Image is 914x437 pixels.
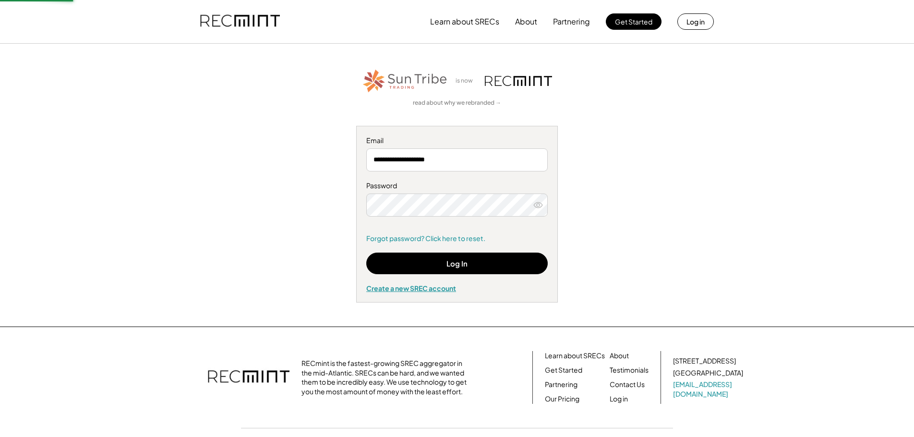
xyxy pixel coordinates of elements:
[673,368,743,378] div: [GEOGRAPHIC_DATA]
[553,12,590,31] button: Partnering
[673,380,745,399] a: [EMAIL_ADDRESS][DOMAIN_NAME]
[545,351,605,361] a: Learn about SRECs
[366,181,548,191] div: Password
[366,234,548,243] a: Forgot password? Click here to reset.
[677,13,714,30] button: Log in
[610,394,628,404] a: Log in
[430,12,499,31] button: Learn about SRECs
[362,68,448,94] img: STT_Horizontal_Logo%2B-%2BColor.png
[545,394,579,404] a: Our Pricing
[453,77,480,85] div: is now
[200,5,280,38] img: recmint-logotype%403x.png
[208,361,289,394] img: recmint-logotype%403x.png
[515,12,537,31] button: About
[673,356,736,366] div: [STREET_ADDRESS]
[366,253,548,274] button: Log In
[606,13,661,30] button: Get Started
[485,76,552,86] img: recmint-logotype%403x.png
[610,380,645,389] a: Contact Us
[366,284,548,292] div: Create a new SREC account
[413,99,501,107] a: read about why we rebranded →
[366,136,548,146] div: Email
[610,365,649,375] a: Testimonials
[301,359,472,396] div: RECmint is the fastest-growing SREC aggregator in the mid-Atlantic. SRECs can be hard, and we wan...
[545,365,582,375] a: Get Started
[545,380,577,389] a: Partnering
[610,351,629,361] a: About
